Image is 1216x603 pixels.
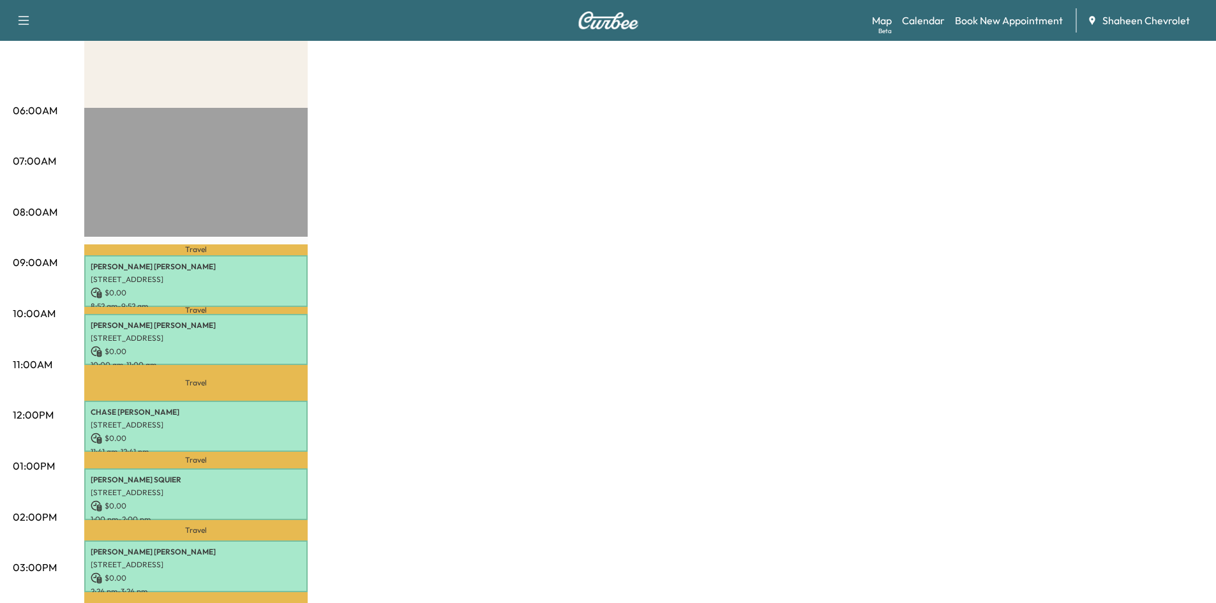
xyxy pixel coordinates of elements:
[84,520,308,540] p: Travel
[872,13,892,28] a: MapBeta
[902,13,945,28] a: Calendar
[84,365,308,400] p: Travel
[578,11,639,29] img: Curbee Logo
[13,103,57,118] p: 06:00AM
[91,447,301,457] p: 11:41 am - 12:41 pm
[91,586,301,597] p: 2:24 pm - 3:24 pm
[13,153,56,168] p: 07:00AM
[91,301,301,311] p: 8:52 am - 9:52 am
[91,500,301,512] p: $ 0.00
[91,346,301,357] p: $ 0.00
[13,204,57,220] p: 08:00AM
[91,560,301,570] p: [STREET_ADDRESS]
[91,488,301,498] p: [STREET_ADDRESS]
[13,407,54,422] p: 12:00PM
[91,333,301,343] p: [STREET_ADDRESS]
[878,26,892,36] div: Beta
[91,475,301,485] p: [PERSON_NAME] SQUIER
[955,13,1063,28] a: Book New Appointment
[91,320,301,331] p: [PERSON_NAME] [PERSON_NAME]
[13,357,52,372] p: 11:00AM
[84,452,308,468] p: Travel
[91,572,301,584] p: $ 0.00
[84,307,308,314] p: Travel
[91,287,301,299] p: $ 0.00
[13,560,57,575] p: 03:00PM
[91,407,301,417] p: CHASE [PERSON_NAME]
[13,458,55,473] p: 01:00PM
[91,274,301,285] p: [STREET_ADDRESS]
[91,514,301,525] p: 1:00 pm - 2:00 pm
[13,255,57,270] p: 09:00AM
[91,420,301,430] p: [STREET_ADDRESS]
[91,547,301,557] p: [PERSON_NAME] [PERSON_NAME]
[91,360,301,370] p: 10:00 am - 11:00 am
[91,433,301,444] p: $ 0.00
[1102,13,1190,28] span: Shaheen Chevrolet
[91,262,301,272] p: [PERSON_NAME] [PERSON_NAME]
[13,509,57,525] p: 02:00PM
[84,244,308,255] p: Travel
[13,306,56,321] p: 10:00AM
